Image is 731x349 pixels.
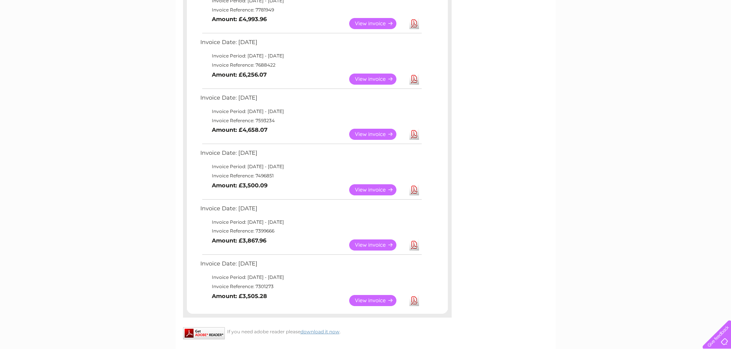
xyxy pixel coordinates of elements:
[212,237,266,244] b: Amount: £3,867.96
[185,4,547,37] div: Clear Business is a trading name of Verastar Limited (registered in [GEOGRAPHIC_DATA] No. 3667643...
[409,295,419,306] a: Download
[183,327,452,334] div: If you need adobe reader please .
[349,129,406,140] a: View
[409,129,419,140] a: Download
[586,4,639,13] a: 0333 014 3131
[198,171,423,180] td: Invoice Reference: 7496851
[664,33,675,38] a: Blog
[198,148,423,162] td: Invoice Date: [DATE]
[198,226,423,236] td: Invoice Reference: 7399666
[198,116,423,125] td: Invoice Reference: 7593234
[680,33,699,38] a: Contact
[349,74,406,85] a: View
[409,18,419,29] a: Download
[198,93,423,107] td: Invoice Date: [DATE]
[198,218,423,227] td: Invoice Period: [DATE] - [DATE]
[300,329,340,334] a: download it now
[706,33,724,38] a: Log out
[212,71,267,78] b: Amount: £6,256.07
[198,259,423,273] td: Invoice Date: [DATE]
[212,182,267,189] b: Amount: £3,500.09
[198,282,423,291] td: Invoice Reference: 7301273
[409,74,419,85] a: Download
[198,51,423,61] td: Invoice Period: [DATE] - [DATE]
[349,295,406,306] a: View
[198,37,423,51] td: Invoice Date: [DATE]
[198,162,423,171] td: Invoice Period: [DATE] - [DATE]
[198,61,423,70] td: Invoice Reference: 7688422
[198,107,423,116] td: Invoice Period: [DATE] - [DATE]
[212,126,267,133] b: Amount: £4,658.07
[198,203,423,218] td: Invoice Date: [DATE]
[212,293,267,300] b: Amount: £3,505.28
[615,33,632,38] a: Energy
[596,33,611,38] a: Water
[212,16,267,23] b: Amount: £4,993.96
[198,273,423,282] td: Invoice Period: [DATE] - [DATE]
[637,33,660,38] a: Telecoms
[349,239,406,251] a: View
[26,20,65,43] img: logo.png
[349,18,406,29] a: View
[409,239,419,251] a: Download
[198,5,423,15] td: Invoice Reference: 7781949
[349,184,406,195] a: View
[409,184,419,195] a: Download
